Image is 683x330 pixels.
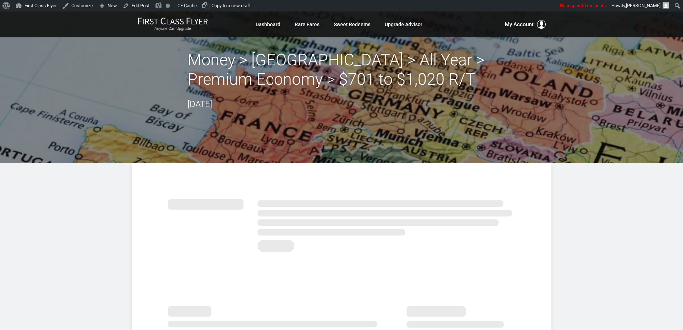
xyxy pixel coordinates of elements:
[138,17,208,32] a: First Class FlyerAnyone Can Upgrade
[334,18,370,31] a: Sweet Redeems
[188,50,496,89] h2: Money > [GEOGRAPHIC_DATA] > All Year > Premium Economy > $701 to $1,020 R/T
[138,17,208,25] img: First Class Flyer
[626,3,660,8] span: [PERSON_NAME]
[385,18,422,31] a: Upgrade Advisor
[138,26,208,31] small: Anyone Can Upgrade
[168,191,516,256] img: summary.svg
[295,18,319,31] a: Rare Fares
[188,99,212,109] time: [DATE]
[505,20,533,29] span: My Account
[256,18,280,31] a: Dashboard
[560,3,606,8] span: Unsuspend Transients
[505,20,546,29] button: My Account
